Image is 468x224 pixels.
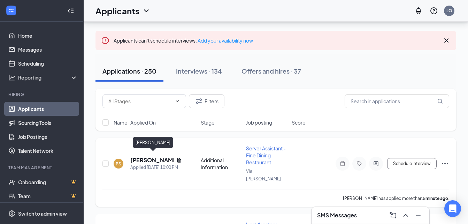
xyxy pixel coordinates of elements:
[8,91,76,97] div: Hiring
[401,211,410,219] svg: ChevronUp
[338,161,347,166] svg: Note
[142,7,151,15] svg: ChevronDown
[18,57,78,70] a: Scheduling
[116,161,121,167] div: PS
[198,37,253,44] a: Add your availability now
[130,156,174,164] h5: [PERSON_NAME]
[389,211,397,219] svg: ComposeMessage
[414,7,423,15] svg: Notifications
[201,157,242,171] div: Additional Information
[343,195,449,201] p: [PERSON_NAME] has applied more than .
[442,36,451,45] svg: Cross
[18,116,78,130] a: Sourcing Tools
[446,8,452,14] div: LO
[18,102,78,116] a: Applicants
[292,119,306,126] span: Score
[18,74,78,81] div: Reporting
[130,164,182,171] div: Applied [DATE] 10:00 PM
[372,161,380,166] svg: ActiveChat
[18,130,78,144] a: Job Postings
[18,144,78,158] a: Talent Network
[430,7,438,15] svg: QuestionInfo
[388,210,399,221] button: ComposeMessage
[317,211,357,219] h3: SMS Messages
[441,159,449,168] svg: Ellipses
[67,7,74,14] svg: Collapse
[413,210,424,221] button: Minimize
[102,67,156,75] div: Applications · 250
[95,5,139,17] h1: Applicants
[387,158,437,169] button: Schedule Interview
[246,169,281,181] span: Via [PERSON_NAME]
[246,119,272,126] span: Job posting
[133,137,173,148] div: [PERSON_NAME]
[18,29,78,43] a: Home
[8,210,15,217] svg: Settings
[241,67,301,75] div: Offers and hires · 37
[8,165,76,171] div: Team Management
[189,94,224,108] button: Filter Filters
[444,200,461,217] div: Open Intercom Messenger
[176,67,222,75] div: Interviews · 134
[101,36,109,45] svg: Error
[8,74,15,81] svg: Analysis
[114,119,156,126] span: Name · Applied On
[437,98,443,104] svg: MagnifyingGlass
[114,37,253,44] span: Applicants can't schedule interviews.
[8,7,15,14] svg: WorkstreamLogo
[422,196,448,201] b: a minute ago
[414,211,422,219] svg: Minimize
[176,157,182,163] svg: Document
[18,43,78,57] a: Messages
[345,94,449,108] input: Search in applications
[18,175,78,189] a: OnboardingCrown
[175,98,180,104] svg: ChevronDown
[195,97,203,105] svg: Filter
[108,97,172,105] input: All Stages
[18,210,67,217] div: Switch to admin view
[18,189,78,203] a: TeamCrown
[246,145,286,165] span: Server Assistant - Fine Dining Restaurant
[355,161,363,166] svg: Tag
[400,210,411,221] button: ChevronUp
[201,119,215,126] span: Stage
